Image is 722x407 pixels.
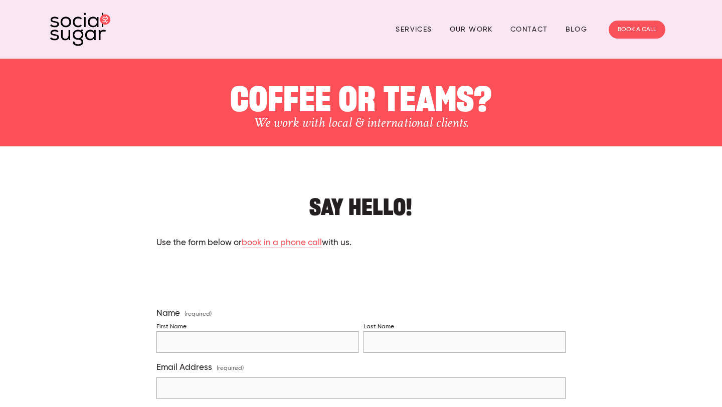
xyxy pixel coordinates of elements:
[156,237,565,250] p: Use the form below or with us.
[510,22,548,37] a: Contact
[156,362,212,373] span: Email Address
[93,74,629,114] h1: COFFEE OR TEAMS?
[566,22,588,37] a: Blog
[450,22,493,37] a: Our Work
[156,186,565,217] h2: Say hello!
[242,239,322,248] a: book in a phone call
[93,114,629,131] h3: We work with local & international clients.
[364,323,394,331] div: Last Name
[156,308,180,319] span: Name
[396,22,432,37] a: Services
[185,311,212,317] span: (required)
[156,323,187,331] div: First Name
[50,13,110,46] img: SocialSugar
[217,362,244,375] span: (required)
[609,21,665,39] a: BOOK A CALL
